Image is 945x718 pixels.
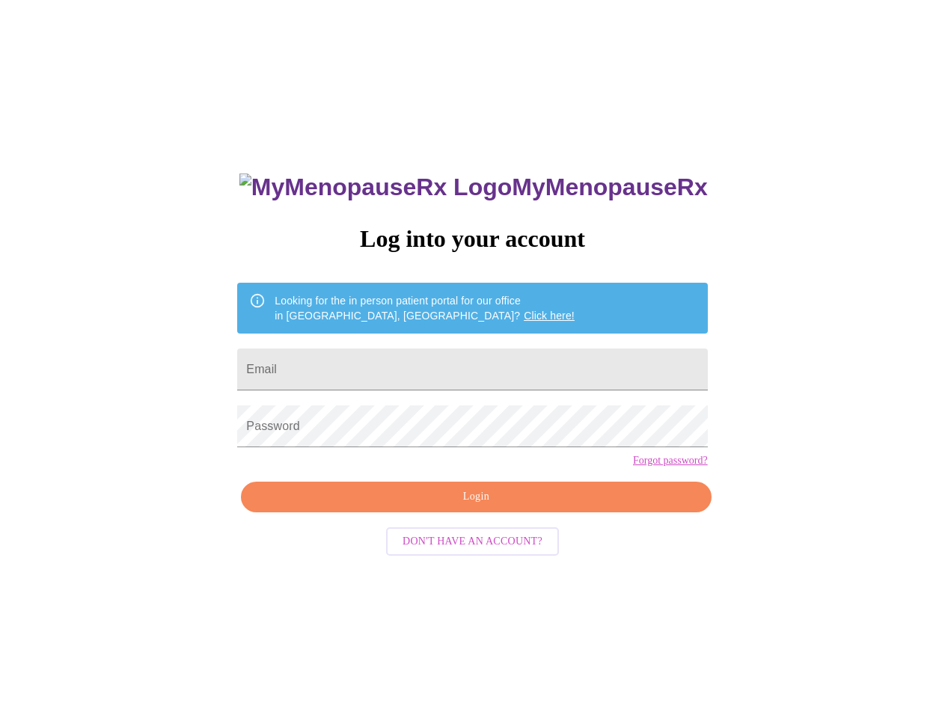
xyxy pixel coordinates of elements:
[275,287,575,329] div: Looking for the in person patient portal for our office in [GEOGRAPHIC_DATA], [GEOGRAPHIC_DATA]?
[386,527,559,556] button: Don't have an account?
[239,174,512,201] img: MyMenopauseRx Logo
[382,533,563,546] a: Don't have an account?
[237,225,707,253] h3: Log into your account
[403,533,542,551] span: Don't have an account?
[239,174,708,201] h3: MyMenopauseRx
[633,455,708,467] a: Forgot password?
[524,310,575,322] a: Click here!
[258,488,694,506] span: Login
[241,482,711,512] button: Login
